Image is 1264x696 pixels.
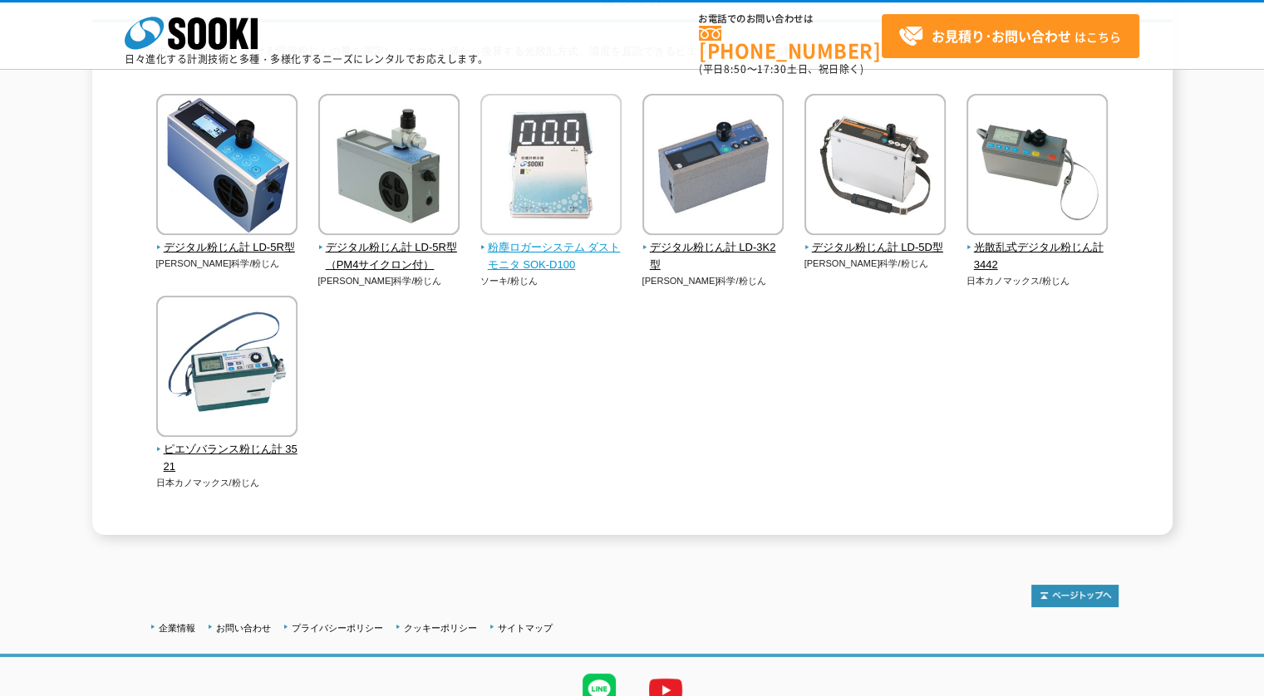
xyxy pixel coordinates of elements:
p: [PERSON_NAME]科学/粉じん [642,274,784,288]
p: 日本カノマックス/粉じん [966,274,1109,288]
a: 企業情報 [159,623,195,633]
span: デジタル粉じん計 LD-5R型 [156,239,298,257]
a: お問い合わせ [216,623,271,633]
a: サイトマップ [498,623,553,633]
img: デジタル粉じん計 LD-5R型（PM4サイクロン付） [318,94,460,239]
span: デジタル粉じん計 LD-3K2型 [642,239,784,274]
img: 粉塵ロガーシステム ダストモニタ SOK-D100 [480,94,622,239]
a: デジタル粉じん計 LD-5R型（PM4サイクロン付） [318,223,460,273]
a: ピエゾバランス粉じん計 3521 [156,425,298,475]
a: デジタル粉じん計 LD-5R型 [156,223,298,257]
p: ソーキ/粉じん [480,274,622,288]
a: 粉塵ロガーシステム ダストモニタ SOK-D100 [480,223,622,273]
strong: お見積り･お問い合わせ [932,26,1071,46]
a: 光散乱式デジタル粉じん計 3442 [966,223,1109,273]
img: ピエゾバランス粉じん計 3521 [156,296,298,441]
span: ピエゾバランス粉じん計 3521 [156,441,298,476]
img: デジタル粉じん計 LD-5R型 [156,94,298,239]
img: デジタル粉じん計 LD-5D型 [804,94,946,239]
img: トップページへ [1031,585,1119,607]
a: デジタル粉じん計 LD-3K2型 [642,223,784,273]
span: デジタル粉じん計 LD-5D型 [804,239,947,257]
span: お電話でのお問い合わせは [699,14,882,24]
a: デジタル粉じん計 LD-5D型 [804,223,947,257]
p: [PERSON_NAME]科学/粉じん [318,274,460,288]
a: プライバシーポリシー [292,623,383,633]
span: 粉塵ロガーシステム ダストモニタ SOK-D100 [480,239,622,274]
a: お見積り･お問い合わせはこちら [882,14,1139,58]
span: 光散乱式デジタル粉じん計 3442 [966,239,1109,274]
p: 日々進化する計測技術と多種・多様化するニーズにレンタルでお応えします。 [125,54,489,64]
img: デジタル粉じん計 LD-3K2型 [642,94,784,239]
p: [PERSON_NAME]科学/粉じん [156,257,298,271]
a: [PHONE_NUMBER] [699,26,882,60]
span: はこちら [898,24,1121,49]
span: (平日 ～ 土日、祝日除く) [699,61,863,76]
img: 光散乱式デジタル粉じん計 3442 [966,94,1108,239]
a: クッキーポリシー [404,623,477,633]
span: 17:30 [757,61,787,76]
span: デジタル粉じん計 LD-5R型（PM4サイクロン付） [318,239,460,274]
span: 8:50 [724,61,747,76]
p: 日本カノマックス/粉じん [156,476,298,490]
p: [PERSON_NAME]科学/粉じん [804,257,947,271]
